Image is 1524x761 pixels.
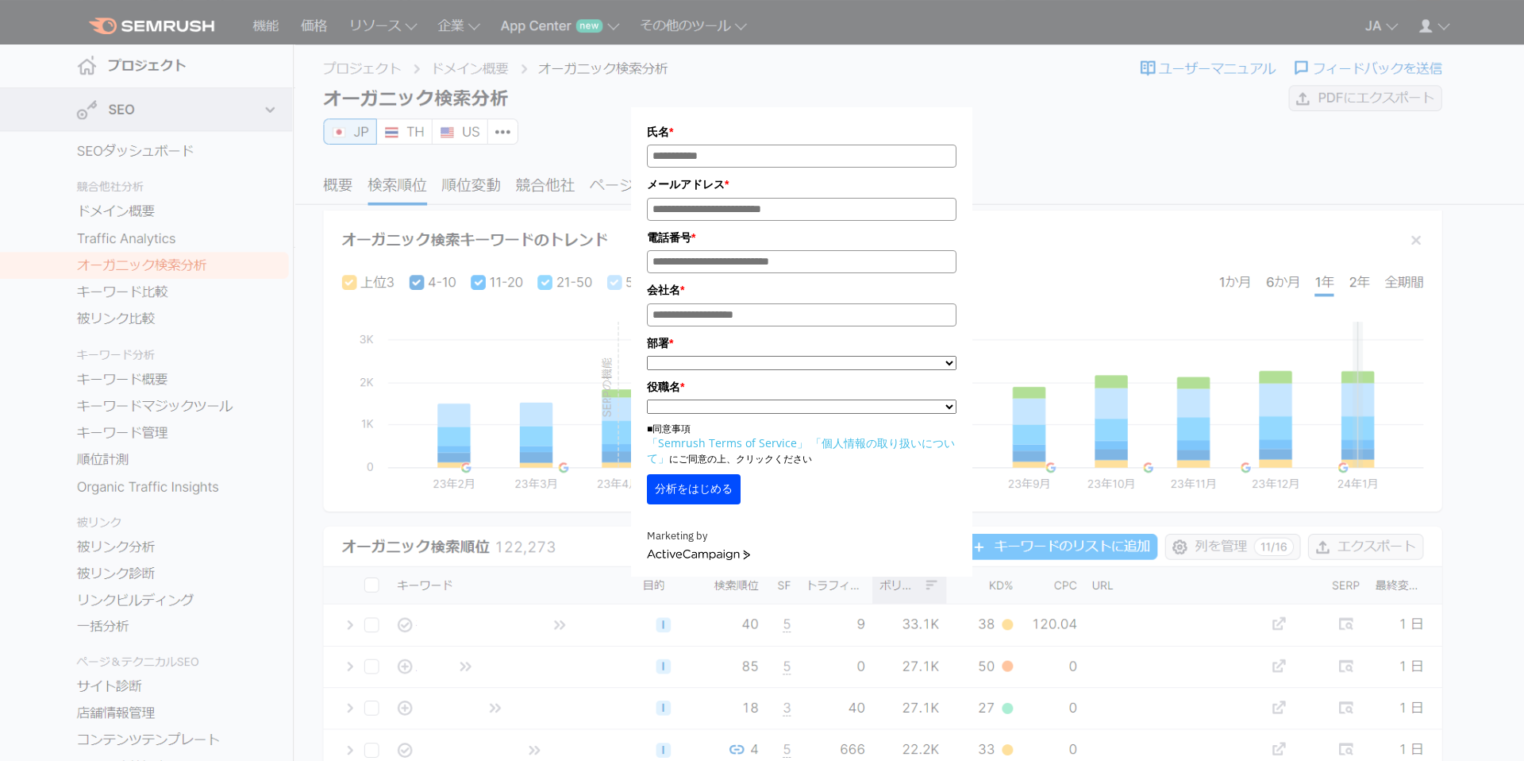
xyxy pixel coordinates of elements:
[647,474,741,504] button: 分析をはじめる
[647,528,956,545] div: Marketing by
[647,435,808,450] a: 「Semrush Terms of Service」
[647,378,956,396] label: 役職名
[647,281,956,299] label: 会社名
[647,435,955,465] a: 「個人情報の取り扱いについて」
[647,334,956,352] label: 部署
[647,176,956,193] label: メールアドレス
[647,123,956,141] label: 氏名
[647,422,956,466] p: ■同意事項 にご同意の上、クリックください
[647,229,956,246] label: 電話番号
